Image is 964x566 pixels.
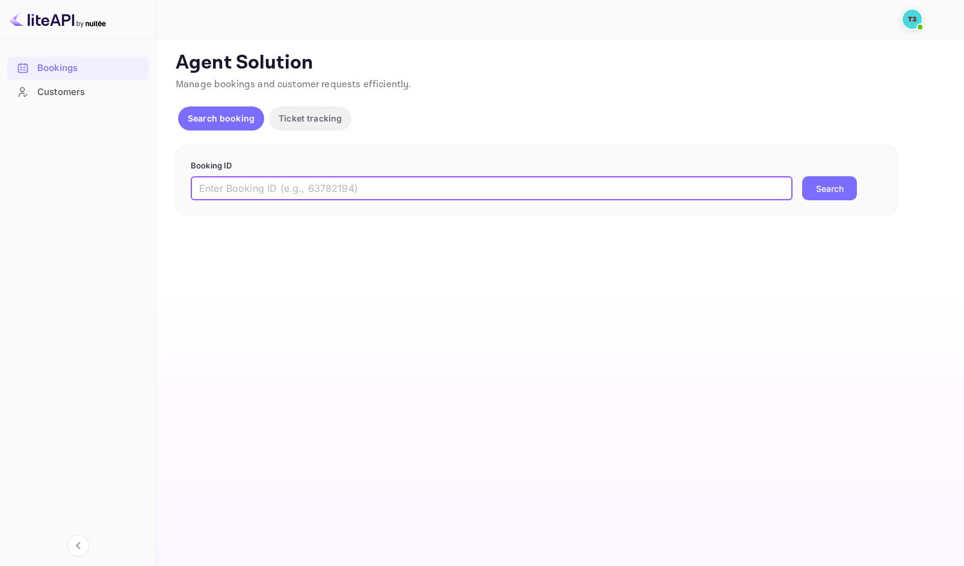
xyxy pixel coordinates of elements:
[279,112,342,125] p: Ticket tracking
[7,81,149,104] div: Customers
[10,10,106,29] img: LiteAPI logo
[37,61,143,75] div: Bookings
[191,160,883,172] p: Booking ID
[176,78,412,91] span: Manage bookings and customer requests efficiently.
[7,81,149,103] a: Customers
[7,57,149,79] a: Bookings
[903,10,922,29] img: Traveloka 3PS03
[67,535,89,556] button: Collapse navigation
[37,85,143,99] div: Customers
[191,176,793,200] input: Enter Booking ID (e.g., 63782194)
[188,112,255,125] p: Search booking
[176,51,942,75] p: Agent Solution
[802,176,857,200] button: Search
[7,57,149,80] div: Bookings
